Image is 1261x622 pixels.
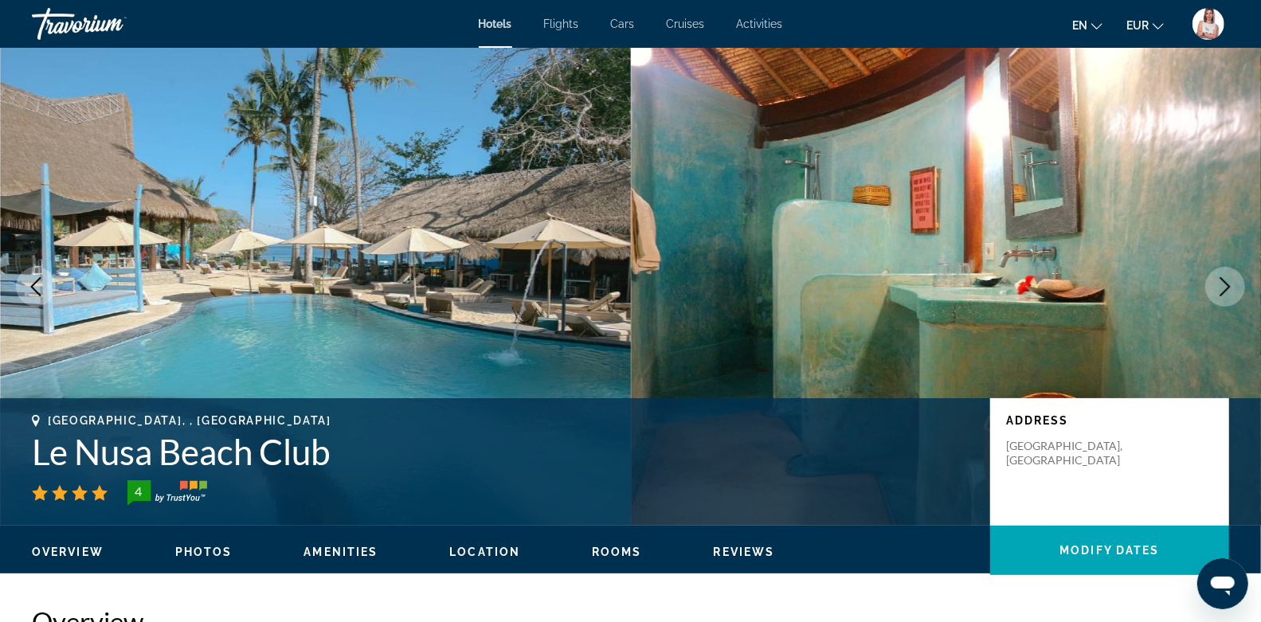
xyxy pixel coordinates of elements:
[123,482,155,501] div: 4
[175,545,233,559] button: Photos
[1197,558,1248,609] iframe: Button to launch messaging window
[714,545,775,559] button: Reviews
[32,3,191,45] a: Travorium
[592,546,642,558] span: Rooms
[32,431,974,472] h1: Le Nusa Beach Club
[32,546,104,558] span: Overview
[714,546,775,558] span: Reviews
[667,18,705,30] a: Cruises
[1205,267,1245,307] button: Next image
[1188,7,1229,41] button: User Menu
[32,545,104,559] button: Overview
[990,526,1229,575] button: Modify Dates
[175,546,233,558] span: Photos
[1006,439,1134,467] p: [GEOGRAPHIC_DATA], [GEOGRAPHIC_DATA]
[449,545,520,559] button: Location
[304,546,378,558] span: Amenities
[1192,8,1224,40] img: User image
[592,545,642,559] button: Rooms
[1072,19,1087,32] span: en
[1126,14,1164,37] button: Change currency
[449,546,520,558] span: Location
[1059,544,1159,557] span: Modify Dates
[304,545,378,559] button: Amenities
[1072,14,1102,37] button: Change language
[479,18,512,30] a: Hotels
[1006,414,1213,427] p: Address
[48,414,331,427] span: [GEOGRAPHIC_DATA], , [GEOGRAPHIC_DATA]
[737,18,783,30] a: Activities
[544,18,579,30] a: Flights
[16,267,56,307] button: Previous image
[611,18,635,30] a: Cars
[127,480,207,506] img: TrustYou guest rating badge
[1126,19,1149,32] span: EUR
